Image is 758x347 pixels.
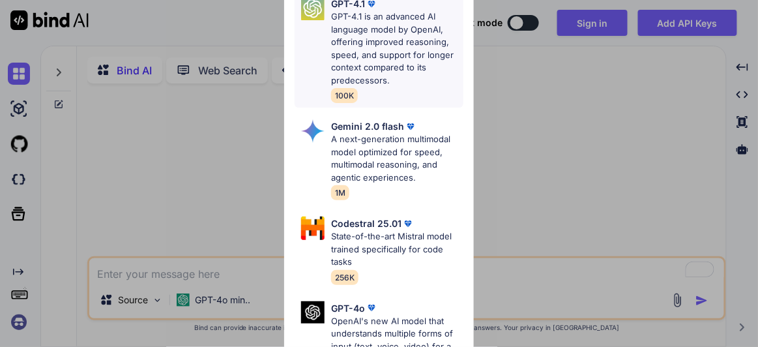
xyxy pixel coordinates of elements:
p: Codestral 25.01 [331,217,401,230]
img: Pick Models [301,301,325,324]
p: A next-generation multimodal model optimized for speed, multimodal reasoning, and agentic experie... [331,133,463,184]
img: premium [404,120,417,133]
span: 100K [331,88,358,103]
span: 1M [331,185,349,200]
img: premium [401,217,415,230]
p: Gemini 2.0 flash [331,119,404,133]
p: State-of-the-art Mistral model trained specifically for code tasks [331,230,463,269]
p: GPT-4.1 is an advanced AI language model by OpenAI, offering improved reasoning, speed, and suppo... [331,10,463,87]
img: Pick Models [301,217,325,240]
span: 256K [331,270,358,285]
img: premium [365,301,378,314]
img: Pick Models [301,119,325,143]
p: GPT-4o [331,301,365,315]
